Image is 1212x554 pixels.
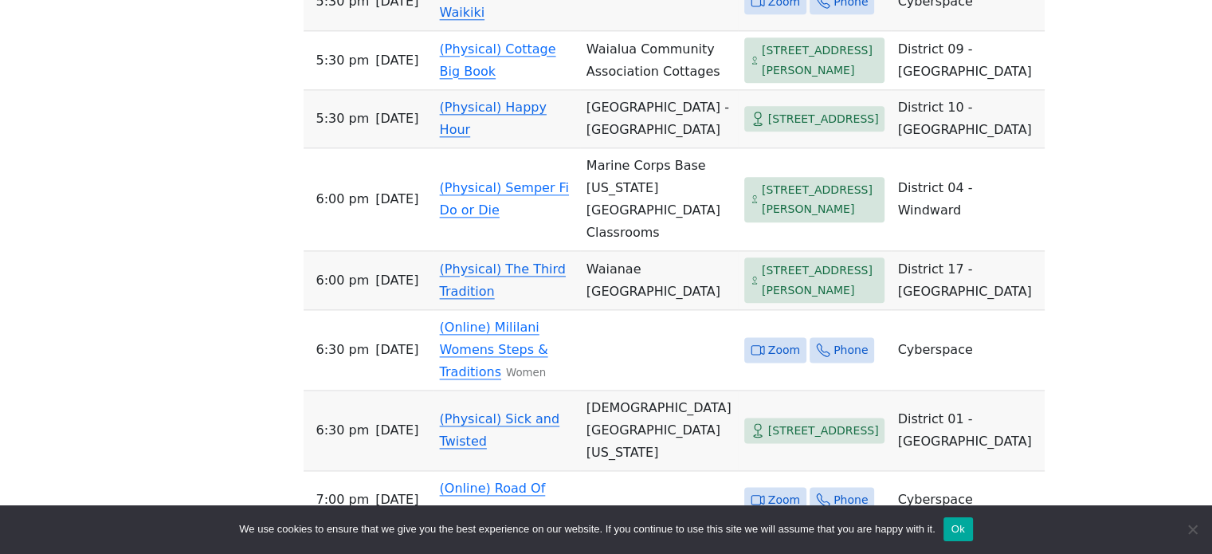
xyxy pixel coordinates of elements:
[580,90,738,148] td: [GEOGRAPHIC_DATA] - [GEOGRAPHIC_DATA]
[316,489,370,511] span: 7:00 PM
[440,320,548,379] a: (Online) Mililani Womens Steps & Traditions
[440,100,547,137] a: (Physical) Happy Hour
[891,391,1044,471] td: District 01 - [GEOGRAPHIC_DATA]
[891,251,1044,310] td: District 17 - [GEOGRAPHIC_DATA]
[891,310,1044,391] td: Cyberspace
[762,41,879,80] span: [STREET_ADDRESS][PERSON_NAME]
[768,109,879,129] span: [STREET_ADDRESS]
[375,188,418,210] span: [DATE]
[762,261,879,300] span: [STREET_ADDRESS][PERSON_NAME]
[375,269,418,292] span: [DATE]
[316,269,370,292] span: 6:00 PM
[375,419,418,442] span: [DATE]
[239,521,935,537] span: We use cookies to ensure that we give you the best experience on our website. If you continue to ...
[833,340,868,360] span: Phone
[440,481,546,518] a: (Online) Road Of Happy Destiny
[316,188,370,210] span: 6:00 PM
[891,148,1044,251] td: District 04 - Windward
[440,261,566,299] a: (Physical) The Third Tradition
[580,31,738,90] td: Waialua Community Association Cottages
[506,367,546,379] small: Women
[943,517,973,541] button: Ok
[891,471,1044,529] td: Cyberspace
[580,148,738,251] td: Marine Corps Base [US_STATE][GEOGRAPHIC_DATA] Classrooms
[375,339,418,361] span: [DATE]
[440,180,569,218] a: (Physical) Semper Fi Do or Die
[768,490,800,510] span: Zoom
[768,340,800,360] span: Zoom
[580,391,738,471] td: [DEMOGRAPHIC_DATA][GEOGRAPHIC_DATA][US_STATE]
[316,49,370,72] span: 5:30 PM
[440,41,556,79] a: (Physical) Cottage Big Book
[316,108,370,130] span: 5:30 PM
[375,49,418,72] span: [DATE]
[762,180,879,219] span: [STREET_ADDRESS][PERSON_NAME]
[1184,521,1200,537] span: No
[891,90,1044,148] td: District 10 - [GEOGRAPHIC_DATA]
[375,489,418,511] span: [DATE]
[316,339,370,361] span: 6:30 PM
[891,31,1044,90] td: District 09 - [GEOGRAPHIC_DATA]
[375,108,418,130] span: [DATE]
[440,411,560,449] a: (Physical) Sick and Twisted
[316,419,370,442] span: 6:30 PM
[768,421,879,441] span: [STREET_ADDRESS]
[833,490,868,510] span: Phone
[580,251,738,310] td: Waianae [GEOGRAPHIC_DATA]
